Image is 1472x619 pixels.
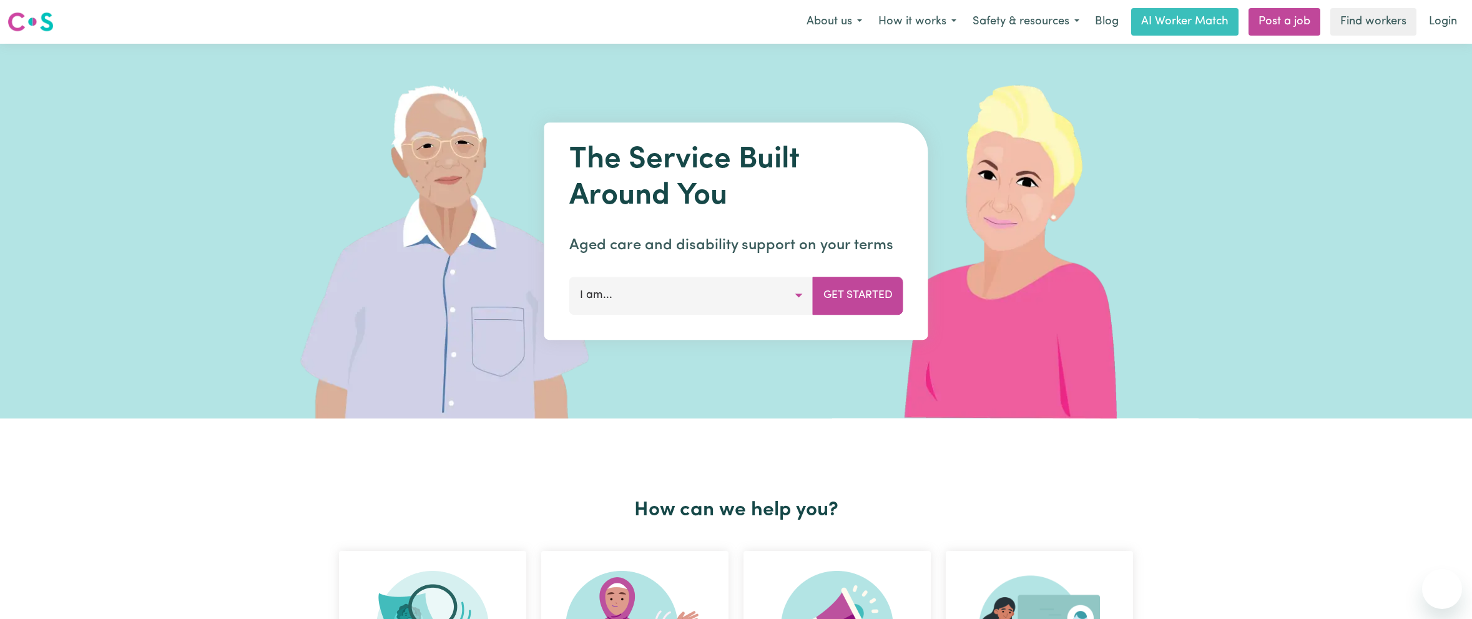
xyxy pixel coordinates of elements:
button: Safety & resources [964,9,1087,35]
p: Aged care and disability support on your terms [569,234,903,257]
img: Careseekers logo [7,11,54,33]
a: Find workers [1330,8,1416,36]
a: Post a job [1249,8,1320,36]
a: Blog [1087,8,1126,36]
a: AI Worker Match [1131,8,1239,36]
button: I am... [569,277,813,314]
iframe: Button to launch messaging window [1422,569,1462,609]
h2: How can we help you? [331,498,1141,522]
h1: The Service Built Around You [569,142,903,214]
a: Login [1421,8,1465,36]
button: About us [798,9,870,35]
button: How it works [870,9,964,35]
button: Get Started [813,277,903,314]
a: Careseekers logo [7,7,54,36]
